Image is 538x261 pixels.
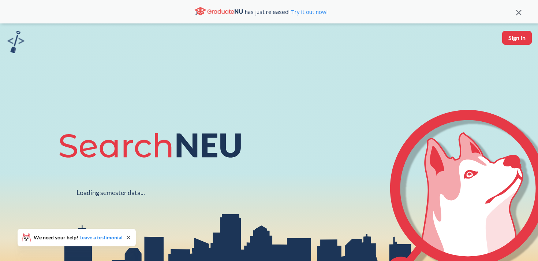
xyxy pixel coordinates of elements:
[79,234,123,240] a: Leave a testimonial
[7,31,25,55] a: sandbox logo
[289,8,328,15] a: Try it out now!
[34,235,123,240] span: We need your help!
[245,8,328,16] span: has just released!
[76,188,145,197] div: Loading semester data...
[502,31,532,45] button: Sign In
[7,31,25,53] img: sandbox logo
